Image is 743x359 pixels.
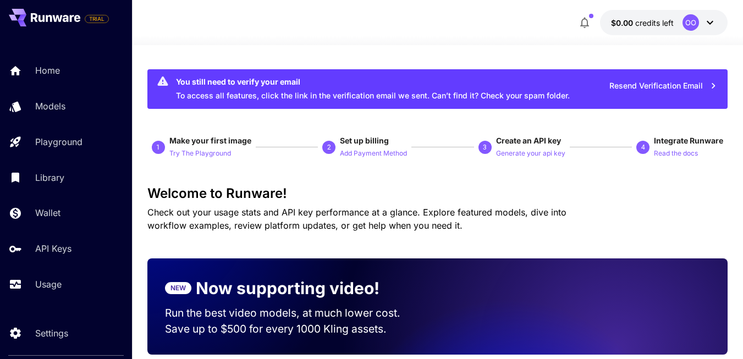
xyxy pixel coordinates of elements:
[611,17,674,29] div: $0.00
[600,10,728,35] button: $0.00OO
[35,171,64,184] p: Library
[156,142,160,152] p: 1
[35,278,62,291] p: Usage
[147,207,566,231] span: Check out your usage stats and API key performance at a glance. Explore featured models, dive int...
[169,136,251,145] span: Make your first image
[85,15,108,23] span: TRIAL
[147,186,728,201] h3: Welcome to Runware!
[340,146,407,159] button: Add Payment Method
[603,75,723,97] button: Resend Verification Email
[165,305,420,321] p: Run the best video models, at much lower cost.
[169,148,231,159] p: Try The Playground
[196,276,379,301] p: Now supporting video!
[340,148,407,159] p: Add Payment Method
[35,135,82,148] p: Playground
[641,142,645,152] p: 4
[35,327,68,340] p: Settings
[35,242,71,255] p: API Keys
[35,206,60,219] p: Wallet
[654,148,698,159] p: Read the docs
[496,136,561,145] span: Create an API key
[611,18,635,27] span: $0.00
[170,283,186,293] p: NEW
[654,136,723,145] span: Integrate Runware
[683,14,699,31] div: OO
[176,76,570,87] div: You still need to verify your email
[35,100,65,113] p: Models
[85,12,109,25] span: Add your payment card to enable full platform functionality.
[165,321,420,337] p: Save up to $500 for every 1000 Kling assets.
[496,146,565,159] button: Generate your api key
[496,148,565,159] p: Generate your api key
[169,146,231,159] button: Try The Playground
[35,64,60,77] p: Home
[654,146,698,159] button: Read the docs
[635,18,674,27] span: credits left
[176,73,570,106] div: To access all features, click the link in the verification email we sent. Can’t find it? Check yo...
[483,142,487,152] p: 3
[340,136,389,145] span: Set up billing
[327,142,331,152] p: 2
